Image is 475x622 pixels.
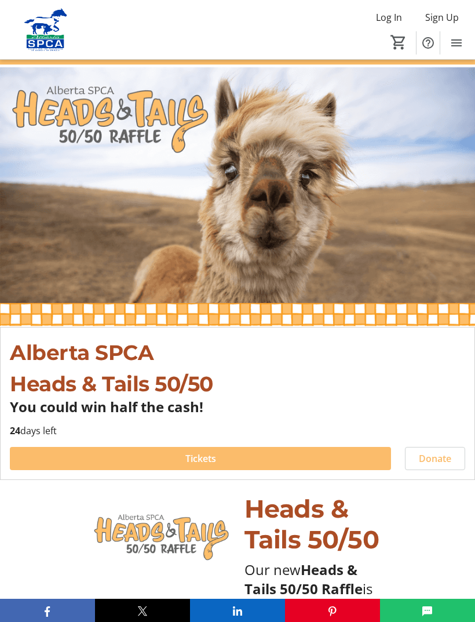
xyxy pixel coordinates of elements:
[416,8,468,27] button: Sign Up
[10,371,213,397] span: Heads & Tails 50/50
[367,8,411,27] button: Log In
[388,32,409,53] button: Cart
[7,8,84,52] img: Alberta SPCA's Logo
[376,10,402,24] span: Log In
[244,560,363,598] strong: Heads & Tails 50/50 Raffle
[244,560,301,579] span: Our new
[380,599,475,622] button: SMS
[285,599,380,622] button: Pinterest
[86,494,231,575] img: undefined
[185,452,216,465] span: Tickets
[10,399,465,414] p: You could win half the cash!
[425,10,459,24] span: Sign Up
[10,447,391,470] button: Tickets
[244,494,379,555] span: Heads & Tails 50/50
[416,31,440,54] button: Help
[419,452,451,465] span: Donate
[10,424,465,438] p: days left
[405,447,465,470] button: Donate
[10,340,154,365] span: Alberta SPCA
[445,31,468,54] button: Menu
[95,599,190,622] button: X
[190,599,285,622] button: LinkedIn
[10,424,20,437] span: 24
